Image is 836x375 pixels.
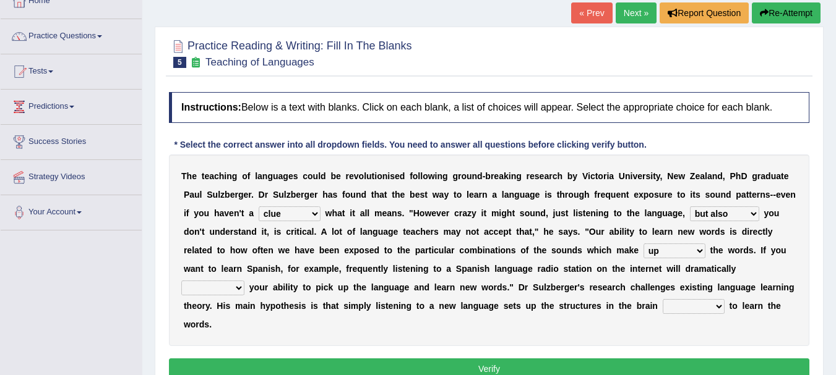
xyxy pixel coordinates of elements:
b: w [433,190,439,200]
b: s [420,190,424,200]
b: e [784,171,789,181]
b: S [273,190,278,200]
b: t [352,208,355,218]
b: n [509,190,515,200]
small: Exam occurring question [189,57,202,69]
b: o [525,208,530,218]
b: e [192,171,197,181]
b: P [730,171,735,181]
b: l [502,190,504,200]
b: a [707,171,712,181]
b: n [790,190,796,200]
b: n [262,171,268,181]
b: l [420,171,423,181]
h4: Below is a text with blanks. Click on each blank, a list of choices will appear. Select the appro... [169,92,809,123]
b: e [288,171,293,181]
b: c [303,171,308,181]
b: a [525,190,530,200]
b: u [194,190,200,200]
b: g [752,171,757,181]
b: a [379,190,384,200]
b: r [301,190,304,200]
b: s [765,190,770,200]
b: a [776,171,781,181]
b: i [588,171,590,181]
b: n [625,171,631,181]
b: s [645,171,650,181]
b: i [650,171,653,181]
b: r [757,171,761,181]
b: Z [690,171,696,181]
b: u [467,171,472,181]
b: a [492,190,497,200]
b: o [413,171,418,181]
b: n [392,208,397,218]
b: t [595,171,598,181]
b: a [360,208,365,218]
b: m [491,208,499,218]
b: e [229,208,234,218]
b: g [452,171,458,181]
b: t [392,190,395,200]
b: a [249,208,254,218]
b: e [349,171,354,181]
b: c [214,171,219,181]
b: h [187,171,192,181]
b: l [200,190,202,200]
b: l [467,190,469,200]
b: h [395,190,400,200]
b: n [511,171,517,181]
b: u [366,171,372,181]
h2: Practice Reading & Writing: Fill In The Blanks [169,37,412,68]
b: i [435,171,437,181]
b: a [209,171,214,181]
b: n [720,190,726,200]
b: a [499,171,504,181]
b: m [374,208,382,218]
b: d [717,171,723,181]
b: l [364,208,367,218]
b: " [409,208,413,218]
b: f [342,190,345,200]
b: i [387,171,390,181]
b: n [356,190,361,200]
b: q [605,190,611,200]
b: r [549,171,552,181]
b: s [705,190,710,200]
a: Strategy Videos [1,160,142,191]
b: p [736,190,741,200]
b: o [680,190,686,200]
b: e [634,190,639,200]
b: e [786,190,791,200]
b: h [736,171,741,181]
b: d [321,171,326,181]
b: e [776,190,781,200]
b: e [415,190,420,200]
b: n [760,190,765,200]
b: u [659,190,665,200]
b: b [567,171,573,181]
b: e [494,171,499,181]
b: n [437,171,442,181]
b: d [361,190,366,200]
b: z [220,190,225,200]
b: p [644,190,649,200]
b: - [770,190,774,200]
b: g [516,171,522,181]
b: a [700,171,705,181]
b: u [213,190,218,200]
b: h [584,190,590,200]
b: g [514,190,520,200]
b: r [458,171,461,181]
b: e [600,190,605,200]
b: z [467,208,472,218]
b: c [553,171,558,181]
b: t [372,171,375,181]
b: e [616,190,621,200]
b: l [318,171,321,181]
b: t [424,190,428,200]
b: r [664,190,667,200]
b: t [626,190,629,200]
b: v [354,171,359,181]
b: n [621,190,626,200]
